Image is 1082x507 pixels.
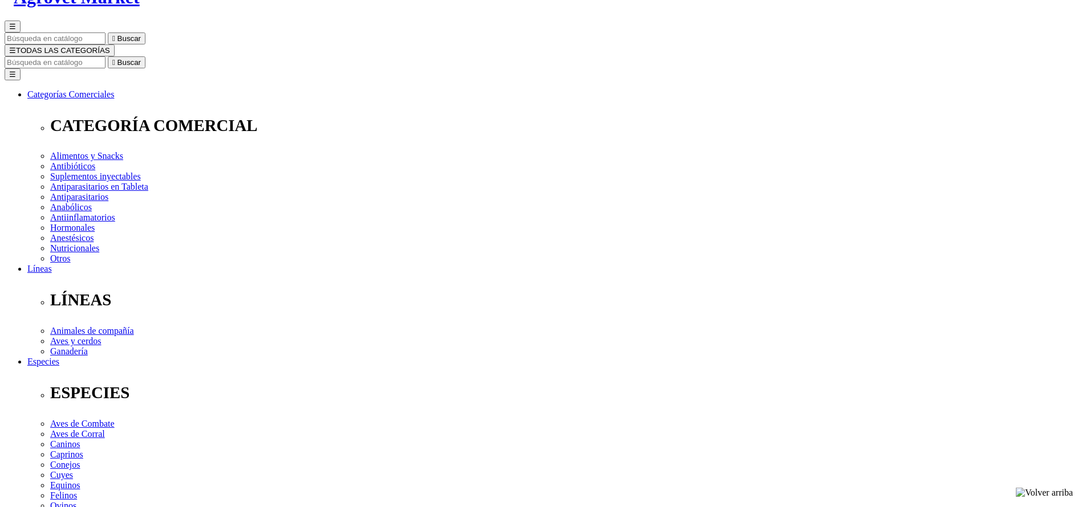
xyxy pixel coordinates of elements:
[50,202,92,212] a: Anabólicos
[108,32,145,44] button:  Buscar
[117,34,141,43] span: Buscar
[5,44,115,56] button: ☰TODAS LAS CATEGORÍAS
[5,56,106,68] input: Buscar
[50,233,94,243] a: Anestésicos
[50,291,1077,309] p: LÍNEAS
[117,58,141,67] span: Buscar
[5,21,21,32] button: ☰
[5,68,21,80] button: ☰
[50,212,115,222] a: Antiinflamatorios
[50,346,88,356] a: Ganadería
[9,22,16,31] span: ☰
[112,58,115,67] i: 
[108,56,145,68] button:  Buscar
[27,357,59,366] a: Especies
[50,383,1077,402] p: ESPECIES
[50,182,148,191] a: Antiparasitarios en Tableta
[50,116,1077,135] p: CATEGORÍA COMERCIAL
[6,383,197,501] iframe: Brevo live chat
[50,254,71,263] a: Otros
[50,192,108,202] a: Antiparasitarios
[50,326,134,336] a: Animales de compañía
[1016,488,1073,498] img: Volver arriba
[50,151,123,161] a: Alimentos y Snacks
[50,171,141,181] a: Suplementos inyectables
[50,336,101,346] a: Aves y cerdos
[27,89,114,99] a: Categorías Comerciales
[9,46,16,55] span: ☰
[112,34,115,43] i: 
[5,32,106,44] input: Buscar
[50,223,95,232] a: Hormonales
[27,264,52,273] a: Líneas
[50,161,95,171] a: Antibióticos
[50,243,99,253] a: Nutricionales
